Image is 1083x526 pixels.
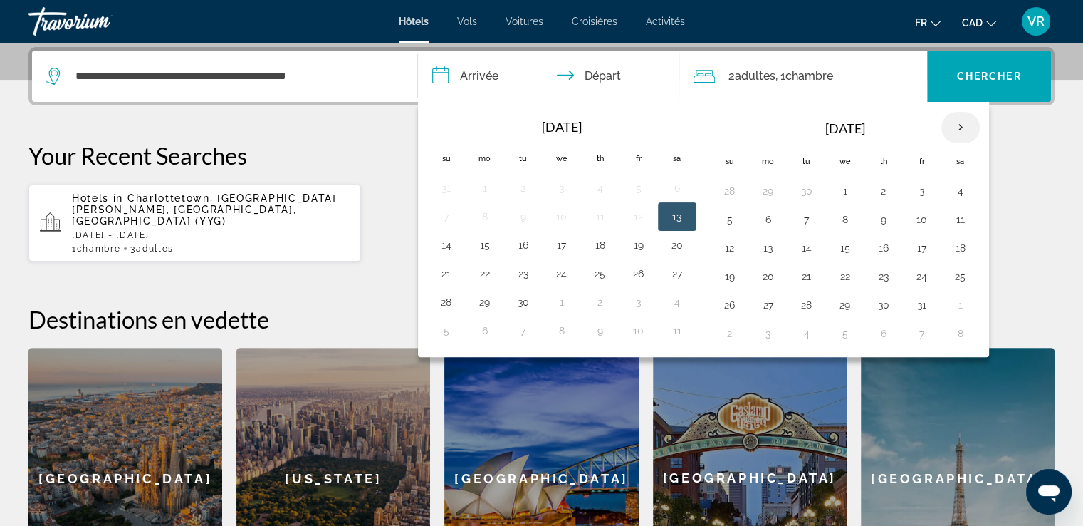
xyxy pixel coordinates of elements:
span: Chercher [957,71,1022,82]
a: Travorium [28,3,171,40]
button: Change language [915,12,941,33]
button: Day 31 [911,295,933,315]
button: Day 2 [512,178,535,198]
button: Day 12 [718,238,741,258]
button: Day 28 [718,181,741,201]
a: Activités [646,16,685,27]
span: Hotels in [72,192,123,204]
button: Day 30 [872,295,895,315]
button: Day 25 [949,267,972,287]
button: Day 18 [589,235,612,255]
a: Hôtels [399,16,429,27]
button: Travelers: 2 adults, 0 children [679,51,927,102]
button: Day 26 [718,295,741,315]
button: Day 19 [718,267,741,287]
button: Day 27 [666,264,689,284]
button: Day 26 [627,264,650,284]
button: Day 10 [911,210,933,230]
span: Adultes [734,69,775,83]
button: Day 25 [589,264,612,284]
button: Day 7 [911,324,933,344]
button: Day 29 [757,181,780,201]
button: Day 22 [834,267,857,287]
button: Day 31 [435,178,458,198]
button: Day 9 [589,321,612,341]
span: 1 [72,244,120,254]
button: Day 13 [757,238,780,258]
button: Day 30 [512,292,535,312]
button: Day 24 [911,267,933,287]
span: VR [1027,14,1045,29]
span: Charlottetown, [GEOGRAPHIC_DATA][PERSON_NAME], [GEOGRAPHIC_DATA], [GEOGRAPHIC_DATA] (YYG) [72,192,337,227]
button: Day 14 [435,235,458,255]
button: Day 7 [795,210,818,230]
button: Day 1 [834,181,857,201]
button: Day 21 [795,267,818,287]
th: [DATE] [466,111,658,143]
button: Day 21 [435,264,458,284]
button: Day 3 [627,292,650,312]
button: Change currency [962,12,996,33]
span: fr [915,17,927,29]
span: 3 [130,244,173,254]
button: Day 15 [834,238,857,258]
span: 2 [728,66,775,86]
button: Day 9 [872,210,895,230]
button: Day 6 [666,178,689,198]
button: Day 22 [474,264,496,284]
button: Day 11 [949,210,972,230]
button: Day 5 [627,178,650,198]
button: Day 4 [589,178,612,198]
button: Day 23 [872,267,895,287]
span: Chambre [785,69,832,83]
button: Day 15 [474,235,496,255]
button: Day 2 [718,324,741,344]
button: Next month [941,111,980,144]
iframe: Bouton de lancement de la fenêtre de messagerie [1026,469,1072,515]
button: Day 5 [718,210,741,230]
a: Voitures [506,16,543,27]
button: Day 8 [834,210,857,230]
button: Day 1 [474,178,496,198]
button: Day 29 [834,295,857,315]
button: Day 7 [435,207,458,227]
button: Day 17 [550,235,573,255]
th: [DATE] [749,111,941,145]
button: Day 5 [834,324,857,344]
button: Day 4 [795,324,818,344]
span: Chambre [77,244,121,254]
button: Day 8 [474,207,496,227]
button: Day 29 [474,292,496,312]
button: Day 30 [795,181,818,201]
div: Search widget [32,51,1051,102]
button: Day 17 [911,238,933,258]
button: Day 13 [666,207,689,227]
h2: Destinations en vedette [28,305,1055,334]
button: Day 28 [795,295,818,315]
span: CAD [962,17,983,29]
button: Day 1 [550,292,573,312]
p: [DATE] - [DATE] [72,230,350,240]
button: Day 8 [949,324,972,344]
button: Day 28 [435,292,458,312]
button: Day 14 [795,238,818,258]
button: Day 18 [949,238,972,258]
span: Vols [457,16,477,27]
button: Day 19 [627,235,650,255]
button: Day 9 [512,207,535,227]
button: Day 12 [627,207,650,227]
button: Day 2 [872,181,895,201]
button: Day 6 [474,321,496,341]
button: Day 5 [435,321,458,341]
button: Day 1 [949,295,972,315]
button: Day 16 [512,235,535,255]
button: Day 20 [666,235,689,255]
a: Croisières [572,16,617,27]
button: Check in and out dates [418,51,680,102]
button: Day 16 [872,238,895,258]
button: Day 3 [550,178,573,198]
